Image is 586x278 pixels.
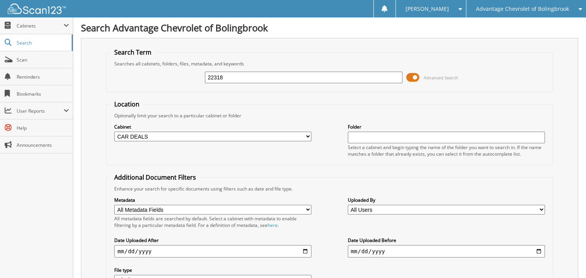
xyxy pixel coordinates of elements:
span: Bookmarks [17,91,69,97]
label: Metadata [114,197,311,203]
legend: Location [110,100,143,108]
span: Scan [17,57,69,63]
div: Select a cabinet and begin typing the name of the folder you want to search in. If the name match... [348,144,545,157]
span: [PERSON_NAME] [406,7,449,11]
div: All metadata fields are searched by default. Select a cabinet with metadata to enable filtering b... [114,215,311,228]
span: Advantage Chevrolet of Bolingbrook [476,7,569,11]
a: here [268,222,278,228]
span: Announcements [17,142,69,148]
label: Date Uploaded After [114,237,311,244]
div: Searches all cabinets, folders, files, metadata, and keywords [110,60,549,67]
span: Search [17,39,68,46]
label: Cabinet [114,124,311,130]
span: Reminders [17,74,69,80]
label: Folder [348,124,545,130]
label: File type [114,267,311,273]
div: Enhance your search for specific documents using filters such as date and file type. [110,185,549,192]
input: start [114,245,311,257]
img: scan123-logo-white.svg [8,3,66,14]
span: Cabinets [17,22,64,29]
iframe: Chat Widget [547,241,586,278]
span: User Reports [17,108,64,114]
legend: Search Term [110,48,155,57]
span: Advanced Search [424,75,458,81]
label: Date Uploaded Before [348,237,545,244]
legend: Additional Document Filters [110,173,200,182]
label: Uploaded By [348,197,545,203]
span: Help [17,125,69,131]
div: Optionally limit your search to a particular cabinet or folder [110,112,549,119]
input: end [348,245,545,257]
h1: Search Advantage Chevrolet of Bolingbrook [81,21,578,34]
